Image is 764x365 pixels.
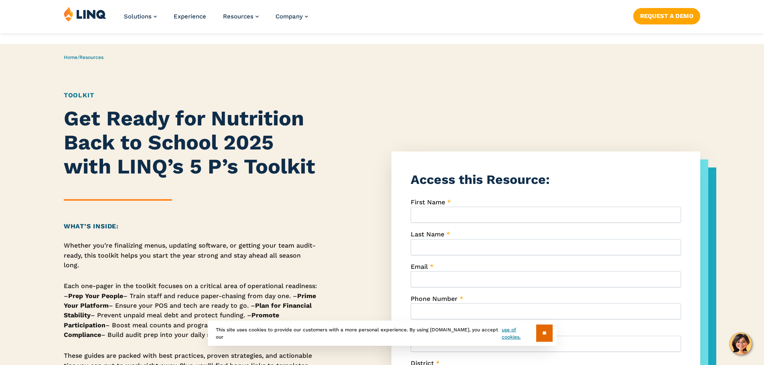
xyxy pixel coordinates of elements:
nav: Primary Navigation [124,6,308,33]
strong: Plan for Financial Stability [64,302,312,319]
a: Resources [79,54,103,60]
a: Toolkit [64,91,94,99]
strong: Prep Your People [68,292,123,300]
a: Resources [223,13,259,20]
p: Each one-pager in the toolkit focuses on a critical area of operational readiness: – – Train staf... [64,281,318,340]
span: Phone Number [411,295,458,302]
strong: Promote Participation [64,311,279,329]
h2: What’s Inside: [64,222,318,231]
a: Solutions [124,13,157,20]
span: Resources [223,13,253,20]
span: / [64,54,103,60]
span: Company [276,13,303,20]
nav: Button Navigation [633,6,700,24]
a: Experience [174,13,206,20]
a: Request a Demo [633,8,700,24]
span: Last Name [411,230,444,238]
strong: Get Ready for Nutrition Back to School 2025 with LINQ’s 5 P’s Toolkit [64,106,315,179]
h3: Access this Resource: [411,171,681,189]
a: Company [276,13,308,20]
img: LINQ | K‑12 Software [64,6,106,22]
strong: Prime Your Platform [64,292,316,309]
p: Whether you’re finalizing menus, updating software, or getting your team audit-ready, this toolki... [64,241,318,270]
button: Hello, have a question? Let’s chat. [730,333,752,355]
div: This site uses cookies to provide our customers with a more personal experience. By using [DOMAIN... [208,321,557,346]
span: First Name [411,198,445,206]
a: Home [64,54,77,60]
span: Email [411,263,428,270]
a: use of cookies. [502,326,536,341]
span: Solutions [124,13,152,20]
